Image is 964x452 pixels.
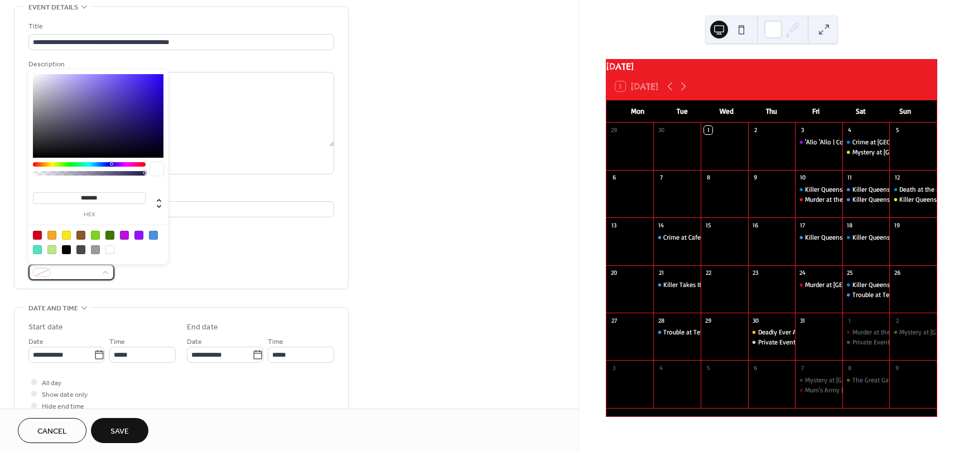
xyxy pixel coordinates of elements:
[889,195,937,205] div: Killer Queens - Night at the Museum | Interactive Investigation
[610,221,618,229] div: 13
[805,280,944,290] div: Murder at [GEOGRAPHIC_DATA] | Criminal Cabaret
[62,231,71,240] div: #F8E71C
[842,280,890,290] div: Killer Queens - Murder at the Museum | Railway Mystery
[795,376,842,385] div: Mystery at Bludgeonton Manor | Railway Mystery
[704,316,712,324] div: 29
[187,322,218,333] div: End date
[798,269,807,277] div: 24
[42,389,88,401] span: Show date only
[805,185,960,195] div: Killer Queens - Night at the Museum | Railway Mystery
[657,221,665,229] div: 14
[842,233,890,242] div: Killer Queens - Night at the Museum | Railway Mystery
[663,233,801,242] div: Crime at Cafe [PERSON_NAME] | Railway Mystery
[610,173,618,182] div: 6
[653,233,701,242] div: Crime at Cafe Rene | Railway Mystery
[47,245,56,254] div: #B8E986
[28,2,78,13] span: Event details
[76,231,85,240] div: #8B572A
[794,100,838,123] div: Fri
[187,336,202,348] span: Date
[842,338,890,347] div: Private Event
[842,138,890,147] div: Crime at Clue-Doh Manor | Railway Mystery
[893,173,901,182] div: 12
[657,269,665,277] div: 21
[748,338,796,347] div: Private Event
[795,138,842,147] div: 'Allo 'Allo | Comedy Dining Experience
[610,126,618,134] div: 29
[751,221,760,229] div: 16
[610,363,618,372] div: 3
[91,231,100,240] div: #7ED321
[657,316,665,324] div: 28
[18,418,86,443] button: Cancel
[28,59,332,70] div: Description
[751,316,760,324] div: 30
[657,126,665,134] div: 30
[751,126,760,134] div: 2
[704,269,712,277] div: 22
[109,336,125,348] span: Time
[134,231,143,240] div: #9013FE
[33,212,146,218] label: hex
[795,233,842,242] div: Killer Queens - Night at the Museum | Railway Mystery
[28,322,63,333] div: Start date
[798,173,807,182] div: 10
[798,363,807,372] div: 7
[842,290,890,300] div: Trouble at Terror Towers | Railway Mystery
[751,363,760,372] div: 6
[663,280,761,290] div: Killer Takes It All | Railway Mystery
[842,185,890,195] div: Killer Queens - Night at the Museum | Railway Mystery
[846,221,854,229] div: 18
[610,269,618,277] div: 20
[805,233,960,242] div: Killer Queens - Night at the Museum | Railway Mystery
[704,173,712,182] div: 8
[751,173,760,182] div: 9
[610,316,618,324] div: 27
[663,328,784,337] div: Trouble at Terror Towers | Railway Mystery
[846,126,854,134] div: 4
[657,363,665,372] div: 4
[62,245,71,254] div: #000000
[606,60,937,73] div: [DATE]
[28,303,78,314] span: Date and time
[704,221,712,229] div: 15
[28,21,332,32] div: Title
[105,231,114,240] div: #417505
[795,185,842,195] div: Killer Queens - Night at the Museum | Railway Mystery
[268,336,283,348] span: Time
[846,363,854,372] div: 8
[795,195,842,205] div: Murder at the Moulin Rouge | Criminal Cabaret
[795,280,842,290] div: Murder at Gatsby Manor | Criminal Cabaret
[893,126,901,134] div: 5
[758,328,881,337] div: Deadly Ever After | Interactive Investigation
[120,231,129,240] div: #BD10E0
[893,363,901,372] div: 9
[47,231,56,240] div: #F5A623
[751,269,760,277] div: 23
[893,269,901,277] div: 26
[705,100,749,123] div: Wed
[110,426,129,438] span: Save
[91,418,148,443] button: Save
[42,401,84,412] span: Hide end time
[852,338,890,347] div: Private Event
[653,280,701,290] div: Killer Takes It All | Railway Mystery
[805,376,947,385] div: Mystery at [GEOGRAPHIC_DATA] | Railway Mystery
[749,100,794,123] div: Thu
[893,316,901,324] div: 2
[704,126,712,134] div: 1
[748,328,796,337] div: Deadly Ever After | Interactive Investigation
[842,376,890,385] div: The Great Gatsby Mystery | Interactive Investigation
[33,245,42,254] div: #50E3C2
[842,328,890,337] div: Murder at the Moulin Rouge | Criminal Cabaret
[28,188,332,200] div: Location
[91,245,100,254] div: #9B9B9B
[660,100,705,123] div: Tue
[758,338,796,347] div: Private Event
[795,386,842,395] div: Mum's Army | Criminal Cabaret
[883,100,928,123] div: Sun
[889,328,937,337] div: Mystery at Bludgeonton Manor | Interactive Investigation
[149,231,158,240] div: #4A90E2
[653,328,701,337] div: Trouble at Terror Towers | Railway Mystery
